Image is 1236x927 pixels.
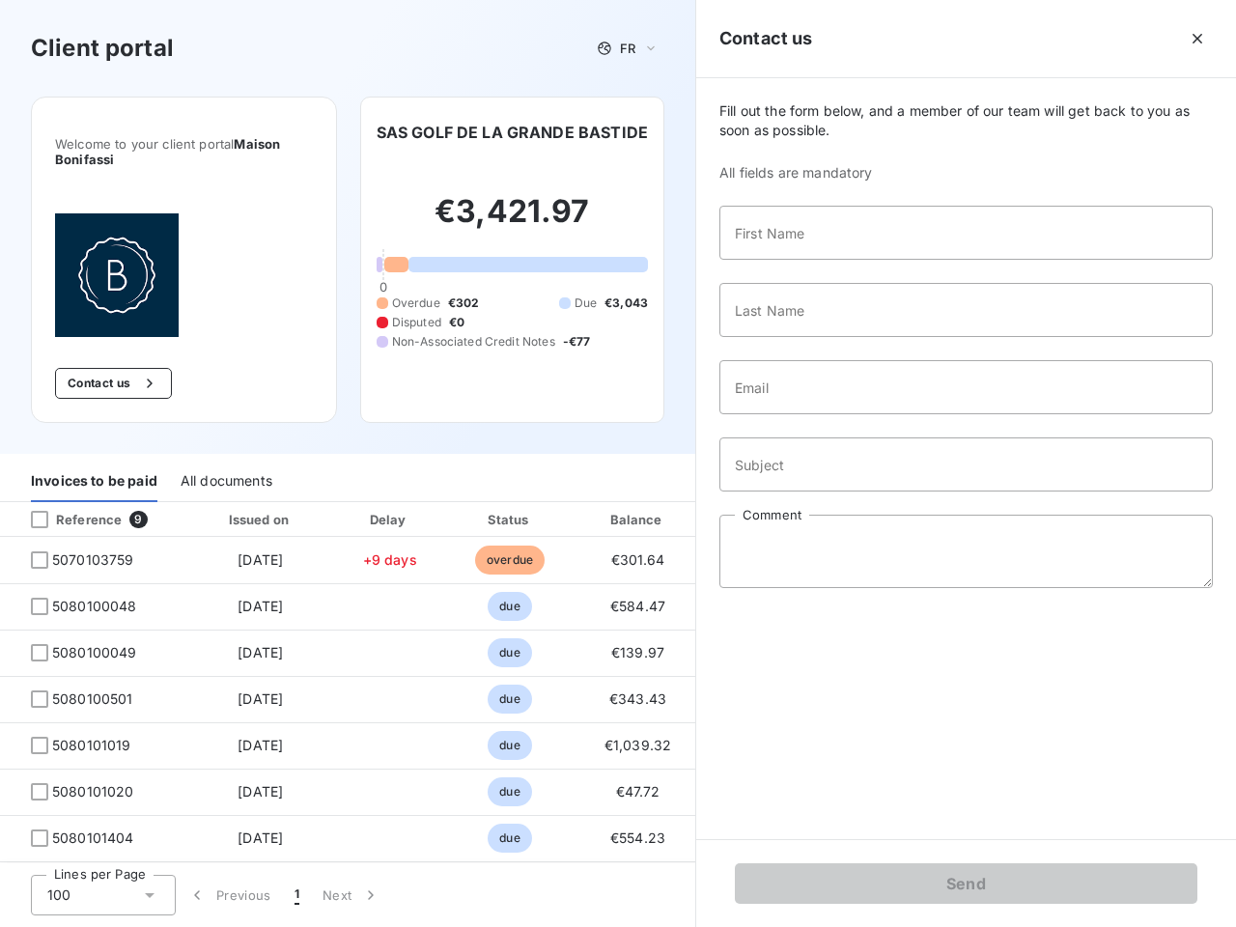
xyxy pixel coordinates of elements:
[52,550,134,570] span: 5070103759
[379,279,387,295] span: 0
[610,829,665,846] span: €554.23
[719,101,1213,140] span: Fill out the form below, and a member of our team will get back to you as soon as possible.
[563,333,591,351] span: -€77
[31,31,174,66] h3: Client portal
[392,333,555,351] span: Non-Associated Credit Notes
[52,782,134,801] span: 5080101020
[15,511,122,528] div: Reference
[283,875,311,915] button: 1
[55,136,280,167] span: Maison Bonifassi
[488,592,531,621] span: due
[377,192,648,250] h2: €3,421.97
[311,875,392,915] button: Next
[31,462,157,502] div: Invoices to be paid
[719,283,1213,337] input: placeholder
[575,295,597,312] span: Due
[52,689,133,709] span: 5080100501
[194,510,327,529] div: Issued on
[238,829,283,846] span: [DATE]
[238,644,283,660] span: [DATE]
[392,295,440,312] span: Overdue
[611,551,665,568] span: €301.64
[475,546,545,575] span: overdue
[735,863,1197,904] button: Send
[176,875,283,915] button: Previous
[52,736,131,755] span: 5080101019
[129,511,147,528] span: 9
[55,136,313,167] span: Welcome to your client portal
[488,685,531,714] span: due
[55,368,172,399] button: Contact us
[576,510,701,529] div: Balance
[238,551,283,568] span: [DATE]
[719,25,813,52] h5: Contact us
[488,731,531,760] span: due
[52,829,134,848] span: 5080101404
[448,295,480,312] span: €302
[488,824,531,853] span: due
[609,690,666,707] span: €343.43
[604,737,671,753] span: €1,039.32
[604,295,648,312] span: €3,043
[47,885,70,905] span: 100
[377,121,648,144] h6: SAS GOLF DE LA GRANDE BASTIDE
[719,206,1213,260] input: placeholder
[52,643,137,662] span: 5080100049
[611,644,664,660] span: €139.97
[610,598,665,614] span: €584.47
[181,462,272,502] div: All documents
[488,777,531,806] span: due
[52,597,137,616] span: 5080100048
[719,163,1213,183] span: All fields are mandatory
[620,41,635,56] span: FR
[335,510,445,529] div: Delay
[719,360,1213,414] input: placeholder
[238,737,283,753] span: [DATE]
[392,314,441,331] span: Disputed
[449,314,464,331] span: €0
[453,510,568,529] div: Status
[363,551,417,568] span: +9 days
[238,598,283,614] span: [DATE]
[295,885,299,905] span: 1
[488,638,531,667] span: due
[238,690,283,707] span: [DATE]
[719,437,1213,492] input: placeholder
[238,783,283,800] span: [DATE]
[616,783,660,800] span: €47.72
[55,213,179,337] img: Company logo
